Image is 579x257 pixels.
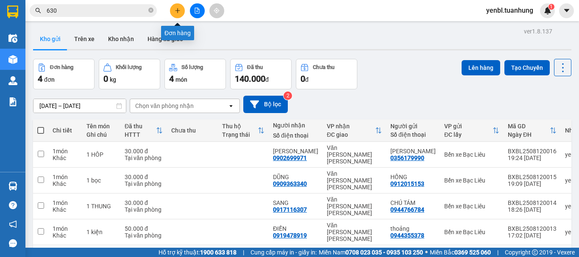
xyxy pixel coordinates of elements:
[125,225,163,232] div: 50.000 đ
[327,170,382,191] div: Văn [PERSON_NAME] [PERSON_NAME]
[47,6,147,15] input: Tìm tên, số ĐT hoặc mã đơn
[563,7,571,14] span: caret-down
[110,76,116,83] span: kg
[53,148,78,155] div: 1 món
[67,29,101,49] button: Trên xe
[454,249,491,256] strong: 0369 525 060
[296,59,357,89] button: Chưa thu0đ
[390,206,424,213] div: 0944766784
[504,60,550,75] button: Tạo Chuyến
[86,151,116,158] div: 1 HÔP
[313,64,334,70] div: Chưa thu
[327,123,375,130] div: VP nhận
[8,76,17,85] img: warehouse-icon
[194,8,200,14] span: file-add
[9,239,17,247] span: message
[327,131,375,138] div: ĐC giao
[8,55,17,64] img: warehouse-icon
[214,8,220,14] span: aim
[524,27,552,36] div: ver 1.8.137
[444,123,493,130] div: VP gửi
[390,232,424,239] div: 0944355378
[273,206,307,213] div: 0917116307
[273,148,318,155] div: LƯU ĐỨC
[8,34,17,43] img: warehouse-icon
[222,123,258,130] div: Thu hộ
[175,76,187,83] span: món
[148,8,153,13] span: close-circle
[327,144,382,165] div: Văn [PERSON_NAME] [PERSON_NAME]
[125,123,156,130] div: Đã thu
[53,180,78,187] div: Khác
[319,248,423,257] span: Miền Nam
[141,29,190,49] button: Hàng đã giao
[125,131,156,138] div: HTTT
[35,8,41,14] span: search
[86,123,116,130] div: Tên món
[164,59,226,89] button: Số lượng4món
[53,127,78,134] div: Chi tiết
[235,74,265,84] span: 140.000
[508,174,557,180] div: BXBL2508120015
[444,151,499,158] div: Bến xe Bạc Liêu
[9,201,17,209] span: question-circle
[444,177,499,184] div: Bến xe Bạc Liêu
[504,119,561,142] th: Toggle SortBy
[390,174,436,180] div: HỒNG
[327,196,382,216] div: Văn [PERSON_NAME] [PERSON_NAME]
[190,3,205,18] button: file-add
[550,4,553,10] span: 1
[38,74,42,84] span: 4
[53,199,78,206] div: 1 món
[444,229,499,235] div: Bến xe Bạc Liêu
[209,3,224,18] button: aim
[273,232,307,239] div: 0919478919
[508,199,557,206] div: BXBL2508120014
[532,249,538,255] span: copyright
[301,74,305,84] span: 0
[125,174,163,180] div: 30.000 đ
[103,74,108,84] span: 0
[222,131,258,138] div: Trạng thái
[200,249,237,256] strong: 1900 633 818
[53,174,78,180] div: 1 món
[9,220,17,228] span: notification
[345,249,423,256] strong: 0708 023 035 - 0935 103 250
[44,76,55,83] span: đơn
[390,225,436,232] div: thoảng
[171,127,214,134] div: Chưa thu
[7,6,18,18] img: logo-vxr
[148,7,153,15] span: close-circle
[125,155,163,161] div: Tại văn phòng
[508,180,557,187] div: 19:09 [DATE]
[273,225,318,232] div: ĐIỀN
[125,148,163,155] div: 30.000 đ
[53,232,78,239] div: Khác
[86,177,116,184] div: 1 bọc
[228,102,234,109] svg: open
[327,222,382,242] div: Văn [PERSON_NAME] [PERSON_NAME]
[508,148,557,155] div: BXBL2508120016
[230,59,292,89] button: Đã thu140.000đ
[462,60,500,75] button: Lên hàng
[116,64,142,70] div: Khối lượng
[99,59,160,89] button: Khối lượng0kg
[559,3,574,18] button: caret-down
[273,132,318,139] div: Số điện thoại
[479,5,540,16] span: yenbl.tuanhung
[33,59,95,89] button: Đơn hàng4đơn
[8,182,17,191] img: warehouse-icon
[430,248,491,257] span: Miền Bắc
[273,180,307,187] div: 0909363340
[440,119,504,142] th: Toggle SortBy
[390,180,424,187] div: 0912015153
[125,199,163,206] div: 30.000 đ
[323,119,386,142] th: Toggle SortBy
[86,203,116,210] div: 1 THUNG
[135,102,194,110] div: Chọn văn phòng nhận
[243,248,244,257] span: |
[265,76,269,83] span: đ
[508,155,557,161] div: 19:24 [DATE]
[169,74,174,84] span: 4
[444,131,493,138] div: ĐC lấy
